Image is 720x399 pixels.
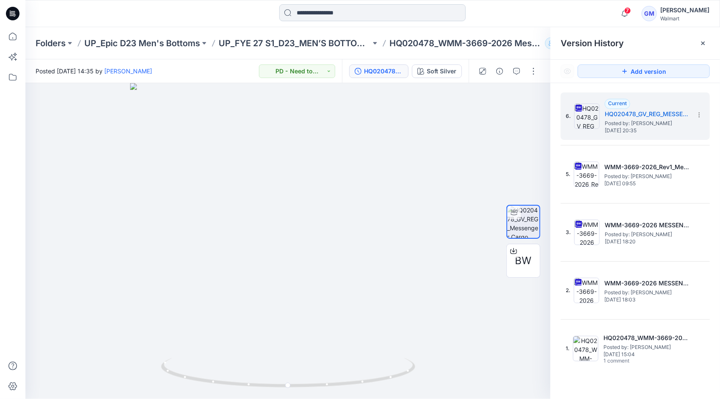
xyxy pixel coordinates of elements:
[604,162,689,172] h5: WMM-3669-2026_Rev1_Messenger Cargo Short_Full Colorway
[219,37,371,49] a: UP_FYE 27 S1_D23_MEN’S BOTTOMS EPIC
[104,67,152,75] a: [PERSON_NAME]
[545,37,573,49] button: 34
[574,103,600,129] img: HQ020478_GV_REG_MESSENGER CARGO SHORT
[574,220,600,245] img: WMM-3669-2026 MESSENGER CARGO SHORT
[566,345,570,352] span: 1.
[561,38,624,48] span: Version History
[642,6,657,21] div: GM
[574,278,599,303] img: WMM-3669-2026 MESSENGER CARGO SHORT_Opt2 (2)
[605,230,689,239] span: Posted by: Gayan Mahawithanalage
[604,297,689,303] span: [DATE] 18:03
[507,206,539,238] img: HQ020478_GV_REG_Messenger Cargo Short_
[574,162,599,187] img: WMM-3669-2026_Rev1_Messenger Cargo Short_Full Colorway
[389,37,542,49] p: HQ020478_WMM-3669-2026 Messenger Cargo Short
[660,5,709,15] div: [PERSON_NAME]
[566,170,570,178] span: 5.
[427,67,456,76] div: Soft Silver
[605,119,689,128] span: Posted by: Gayan Mahawithanalage
[605,220,689,230] h5: WMM-3669-2026 MESSENGER CARGO SHORT
[603,358,663,365] span: 1 comment
[578,64,710,78] button: Add version
[603,352,688,357] span: [DATE] 15:04
[36,67,152,75] span: Posted [DATE] 14:35 by
[561,64,574,78] button: Show Hidden Versions
[624,7,631,14] span: 7
[604,181,689,187] span: [DATE] 09:55
[566,112,571,120] span: 6.
[36,37,66,49] a: Folders
[700,40,706,47] button: Close
[566,287,570,294] span: 2.
[605,128,689,134] span: [DATE] 20:35
[660,15,709,22] div: Walmart
[604,288,689,297] span: Posted by: Gayan Mahawithanalage
[349,64,409,78] button: HQ020478_GV_REG_MESSENGER CARGO SHORT
[604,278,689,288] h5: WMM-3669-2026 MESSENGER CARGO SHORT_Opt2 (2)
[608,100,627,106] span: Current
[515,253,532,268] span: BW
[493,64,506,78] button: Details
[364,67,403,76] div: HQ020478_GV_REG_MESSENGER CARGO SHORT
[603,343,688,352] span: Posted by: Gayan Mahawithanalage
[605,109,689,119] h5: HQ020478_GV_REG_MESSENGER CARGO SHORT
[603,333,688,343] h5: HQ020478_WMM-3669-2026 Messenger Cargo Short_Opt-2_Full Colorway
[412,64,462,78] button: Soft Silver
[604,172,689,181] span: Posted by: Gayan Mahawithanalage
[84,37,200,49] a: UP_Epic D23 Men's Bottoms
[573,336,598,361] img: HQ020478_WMM-3669-2026 Messenger Cargo Short_Opt-2_Full Colorway
[605,239,689,245] span: [DATE] 18:20
[566,229,571,236] span: 3.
